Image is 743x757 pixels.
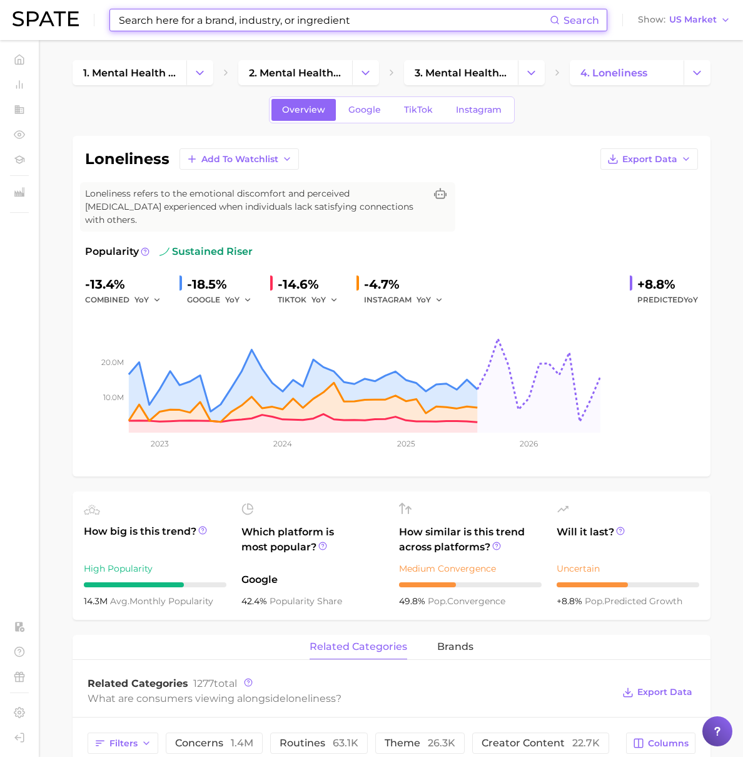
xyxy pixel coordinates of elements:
a: Google [338,99,392,121]
button: Change Category [186,60,213,85]
a: 3. mental health concerns [404,60,518,85]
span: 1.4m [231,737,253,749]
button: ShowUS Market [635,12,734,28]
span: 1. mental health & mind [83,67,176,79]
span: YoY [417,294,431,305]
a: Overview [271,99,336,121]
span: Filters [109,738,138,749]
span: Add to Watchlist [201,154,278,165]
span: 4. loneliness [580,67,647,79]
button: Columns [626,733,695,754]
span: TikTok [404,105,433,115]
span: popularity share [270,595,342,607]
button: Export Data [619,684,695,701]
span: convergence [428,595,505,607]
tspan: 2023 [151,439,169,448]
a: 4. loneliness [570,60,684,85]
span: Search [564,14,599,26]
a: TikTok [393,99,443,121]
span: 49.8% [399,595,428,607]
span: YoY [684,295,698,304]
button: Change Category [684,60,710,85]
span: theme [385,738,455,748]
div: -13.4% [85,274,169,294]
button: YoY [225,292,252,307]
span: +8.8% [557,595,585,607]
div: combined [85,292,169,307]
button: Change Category [352,60,379,85]
div: -4.7% [364,274,452,294]
span: 1277 [193,677,214,689]
span: Related Categories [88,677,188,689]
a: 1. mental health & mind [73,60,186,85]
span: total [193,677,237,689]
div: GOOGLE [187,292,260,307]
abbr: popularity index [428,595,447,607]
span: creator content [482,738,600,748]
div: INSTAGRAM [364,292,452,307]
button: Export Data [600,148,698,170]
span: YoY [311,294,326,305]
span: brands [437,641,473,652]
h1: loneliness [85,152,169,167]
a: 2. mental health concerns [238,60,352,85]
span: sustained riser [159,244,253,259]
div: What are consumers viewing alongside ? [88,690,613,707]
button: YoY [417,292,443,307]
span: predicted growth [585,595,682,607]
div: Uncertain [557,561,699,576]
tspan: 2024 [273,439,292,448]
span: Columns [648,738,689,749]
div: Medium Convergence [399,561,542,576]
span: 2. mental health concerns [249,67,341,79]
span: 26.3k [428,737,455,749]
tspan: 2026 [520,439,538,448]
span: Export Data [637,687,692,698]
span: Google [241,572,384,587]
span: Google [348,105,381,115]
div: TIKTOK [278,292,346,307]
span: How big is this trend? [84,524,226,555]
tspan: 2025 [397,439,415,448]
span: Instagram [456,105,502,115]
span: US Market [669,16,717,23]
img: SPATE [13,11,79,26]
div: 4 / 10 [399,582,542,587]
span: related categories [310,641,407,652]
span: Loneliness refers to the emotional discomfort and perceived [MEDICAL_DATA] experienced when indiv... [85,187,425,227]
span: 22.7k [572,737,600,749]
span: Popularity [85,244,139,259]
span: Export Data [622,154,677,165]
button: YoY [311,292,338,307]
span: YoY [225,294,240,305]
span: Show [638,16,665,23]
span: routines [280,738,358,748]
span: Which platform is most popular? [241,525,384,566]
div: -18.5% [187,274,260,294]
button: Add to Watchlist [179,148,299,170]
button: Filters [88,733,158,754]
abbr: popularity index [585,595,604,607]
abbr: average [110,595,129,607]
span: 63.1k [333,737,358,749]
span: concerns [175,738,253,748]
div: 7 / 10 [84,582,226,587]
a: Log out. Currently logged in with e-mail spolansky@diginsights.com. [10,728,29,747]
span: Predicted [637,292,698,307]
span: How similar is this trend across platforms? [399,525,542,555]
button: YoY [134,292,161,307]
a: Instagram [445,99,512,121]
img: sustained riser [159,247,169,257]
span: loneliness [286,693,336,704]
button: Change Category [518,60,545,85]
div: High Popularity [84,561,226,576]
div: 5 / 10 [557,582,699,587]
span: 14.3m [84,595,110,607]
span: 42.4% [241,595,270,607]
span: Overview [282,105,325,115]
span: 3. mental health concerns [415,67,507,79]
div: +8.8% [637,274,698,294]
span: YoY [134,294,149,305]
span: monthly popularity [110,595,213,607]
input: Search here for a brand, industry, or ingredient [118,9,550,31]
